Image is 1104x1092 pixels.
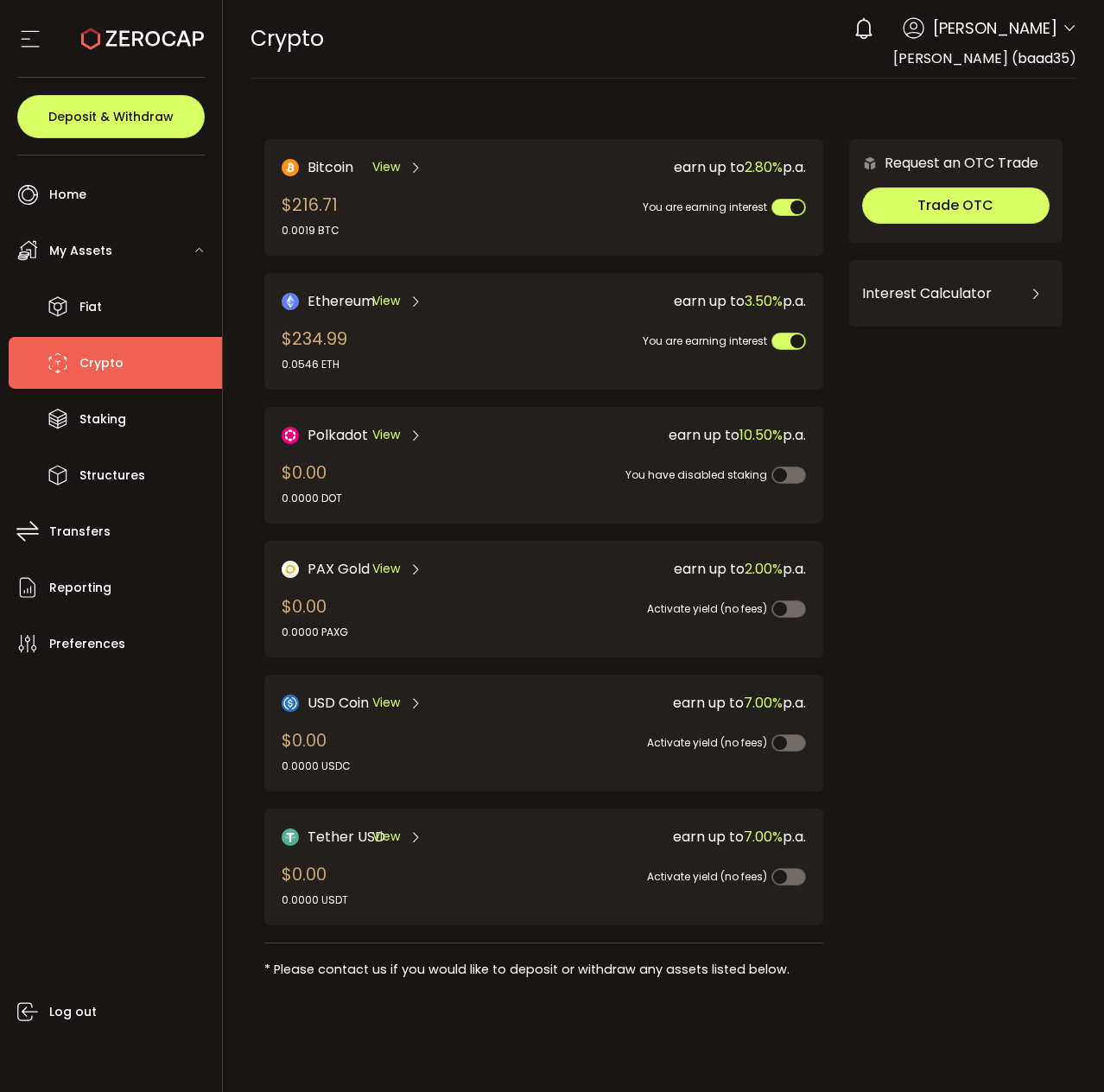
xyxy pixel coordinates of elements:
button: Trade OTC [862,187,1050,224]
span: Crypto [251,23,324,54]
img: 6nGpN7MZ9FLuBP83NiajKbTRY4UzlzQtBKtCrLLspmCkSvCZHBKvY3NxgQaT5JnOQREvtQ257bXeeSTueZfAPizblJ+Fe8JwA... [862,156,878,171]
div: earn up to p.a. [552,826,806,848]
span: Activate yield (no fees) [647,869,767,884]
div: * Please contact us if you would like to deposit or withdraw any assets listed below. [264,961,823,979]
span: Transfers [49,519,111,544]
div: 0.0019 BTC [282,223,339,238]
div: earn up to p.a. [552,290,806,312]
span: [PERSON_NAME] [933,16,1057,40]
div: 0.0000 USDC [282,759,351,774]
span: View [372,694,400,712]
iframe: Chat Widget [1018,1009,1104,1092]
img: Tether USD [282,829,299,846]
span: View [372,158,400,176]
div: earn up to p.a. [552,558,806,580]
span: You have disabled staking [625,467,767,482]
div: $0.00 [282,460,342,506]
div: $0.00 [282,594,348,640]
span: View [372,292,400,310]
span: View [372,828,400,846]
span: Home [49,182,86,207]
span: Structures [79,463,145,488]
span: 3.50% [745,291,783,311]
span: PAX Gold [308,558,370,580]
div: $0.00 [282,861,348,908]
span: Log out [49,1000,97,1025]
div: Interest Calculator [862,273,1050,314]
div: earn up to p.a. [552,156,806,178]
div: Request an OTC Trade [849,152,1038,174]
img: USD Coin [282,695,299,712]
div: earn up to p.a. [552,692,806,714]
div: $234.99 [282,326,347,372]
img: Bitcoin [282,159,299,176]
span: Fiat [79,295,102,320]
span: Trade OTC [917,195,993,215]
span: USD Coin [308,692,369,714]
button: Deposit & Withdraw [17,95,205,138]
span: 2.00% [745,559,783,579]
div: $216.71 [282,192,339,238]
div: 0.0546 ETH [282,357,347,372]
span: Bitcoin [308,156,353,178]
img: DOT [282,427,299,444]
span: View [372,560,400,578]
span: Activate yield (no fees) [647,735,767,750]
span: 10.50% [739,425,783,445]
span: Reporting [49,575,111,600]
span: Crypto [79,351,124,376]
img: Ethereum [282,293,299,310]
div: 0.0000 USDT [282,892,348,908]
span: Activate yield (no fees) [647,601,767,616]
div: 0.0000 DOT [282,491,342,506]
img: PAX Gold [282,561,299,578]
span: My Assets [49,238,112,263]
span: Ethereum [308,290,375,312]
span: Preferences [49,632,125,657]
span: You are earning interest [643,333,767,348]
span: Polkadot [308,424,368,446]
span: 7.00% [744,693,783,713]
span: 7.00% [744,827,783,847]
div: $0.00 [282,727,351,774]
div: 0.0000 PAXG [282,625,348,640]
div: earn up to p.a. [552,424,806,446]
span: Staking [79,407,126,432]
span: You are earning interest [643,200,767,214]
span: View [372,426,400,444]
span: [PERSON_NAME] (baad35) [893,48,1076,68]
span: 2.80% [745,157,783,177]
span: Deposit & Withdraw [48,111,174,123]
span: Tether USD [308,826,385,848]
